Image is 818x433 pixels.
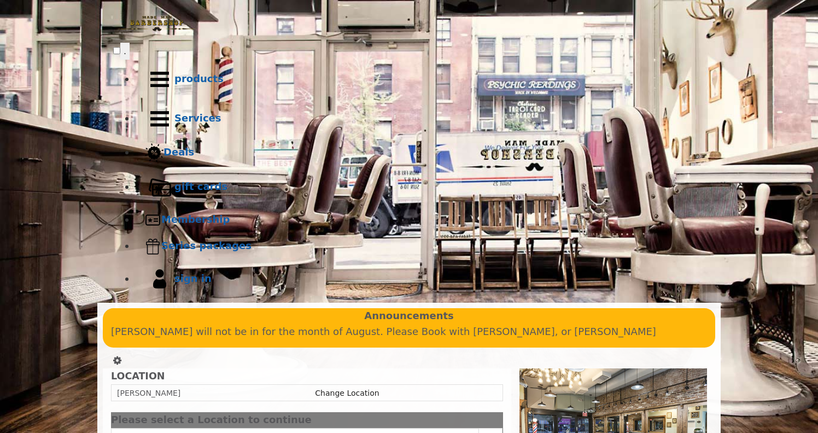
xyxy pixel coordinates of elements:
img: Gift cards [145,172,174,202]
b: products [174,73,224,84]
b: sign in [174,273,212,284]
b: Deals [163,146,194,158]
b: Series packages [161,240,252,251]
img: Made Man Barbershop logo [113,6,201,41]
p: [PERSON_NAME] will not be in for the month of August. Please Book with [PERSON_NAME], or [PERSON_... [111,324,707,340]
img: Membership [145,212,161,228]
span: . [124,45,126,56]
a: ServicesServices [135,99,705,138]
button: close dialog [487,417,503,424]
span: Please select a Location to continue [111,414,312,425]
img: Services [145,104,174,134]
img: Series packages [145,238,161,255]
b: LOCATION [111,371,165,382]
b: gift cards [174,181,227,192]
b: Announcements [364,308,454,324]
img: Deals [145,143,163,163]
b: Membership [161,213,230,225]
a: MembershipMembership [135,207,705,233]
input: menu toggle [113,47,120,54]
a: DealsDeals [135,138,705,168]
img: Products [145,65,174,94]
a: Change Location [315,389,379,397]
b: Services [174,112,221,124]
a: sign insign in [135,259,705,299]
button: menu toggle [120,43,130,60]
a: Productsproducts [135,60,705,99]
img: sign in [145,264,174,294]
span: [PERSON_NAME] [117,389,180,397]
a: Series packagesSeries packages [135,233,705,259]
a: Gift cardsgift cards [135,168,705,207]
